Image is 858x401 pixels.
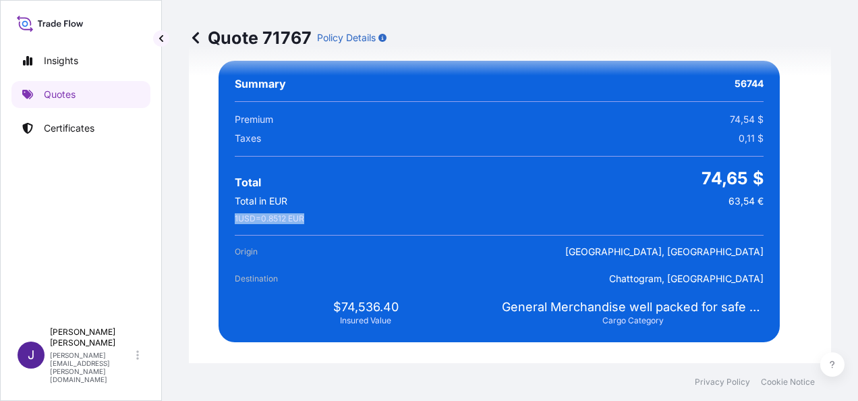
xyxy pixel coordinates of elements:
[333,299,399,315] span: $74,536.40
[317,31,376,45] p: Policy Details
[11,47,150,74] a: Insights
[761,377,815,387] a: Cookie Notice
[602,315,664,326] span: Cargo Category
[739,132,764,145] span: 0,11 $
[11,81,150,108] a: Quotes
[28,348,34,362] span: J
[730,113,764,126] span: 74,54 $
[695,377,750,387] a: Privacy Policy
[235,132,261,145] span: Taxes
[50,351,134,383] p: [PERSON_NAME][EMAIL_ADDRESS][PERSON_NAME][DOMAIN_NAME]
[235,272,310,286] span: Destination
[44,122,94,135] p: Certificates
[44,54,78,68] p: Insights
[235,245,310,259] span: Origin
[235,194,287,208] span: Total in EUR
[609,272,764,286] span: Chattogram, [GEOGRAPHIC_DATA]
[44,88,76,101] p: Quotes
[235,176,261,189] span: Total
[189,27,312,49] p: Quote 71767
[735,77,764,90] span: 56744
[235,213,304,224] span: 1 USD = 0.8512 EUR
[50,327,134,348] p: [PERSON_NAME] [PERSON_NAME]
[340,315,391,326] span: Insured Value
[702,167,764,189] span: 74,65 $
[728,194,764,208] span: 63,54 €
[235,77,286,90] span: Summary
[235,113,273,126] span: Premium
[11,115,150,142] a: Certificates
[565,245,764,259] span: [GEOGRAPHIC_DATA], [GEOGRAPHIC_DATA]
[502,299,764,315] span: General Merchandise well packed for safe transport of goods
